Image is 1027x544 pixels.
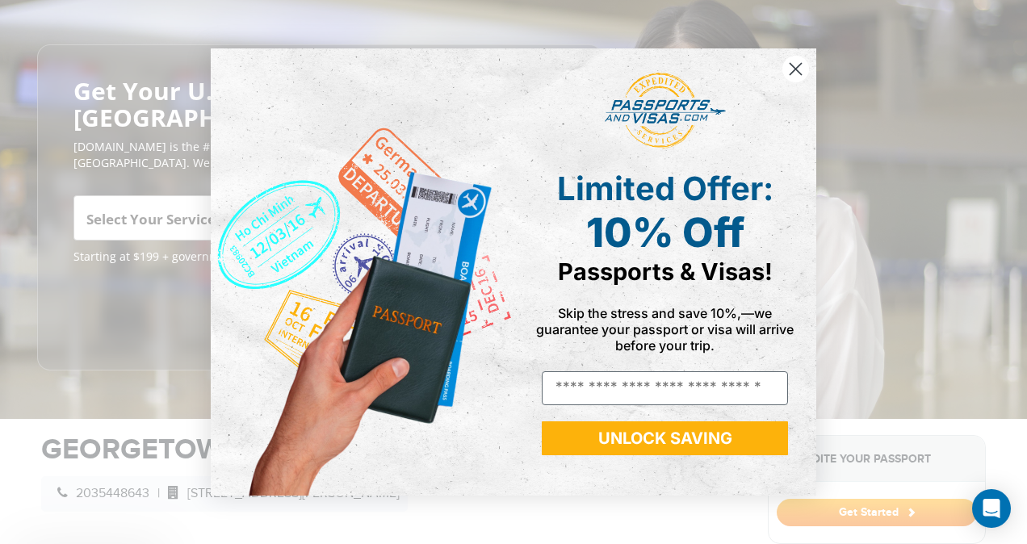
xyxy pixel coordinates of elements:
button: Close dialog [782,55,810,83]
img: passports and visas [605,73,726,149]
img: de9cda0d-0715-46ca-9a25-073762a91ba7.png [211,48,513,495]
span: Passports & Visas! [558,257,773,286]
button: UNLOCK SAVING [542,421,788,455]
div: Open Intercom Messenger [972,489,1011,528]
span: Skip the stress and save 10%,—we guarantee your passport or visa will arrive before your trip. [536,305,794,354]
span: 10% Off [586,208,744,257]
span: Limited Offer: [557,169,773,208]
